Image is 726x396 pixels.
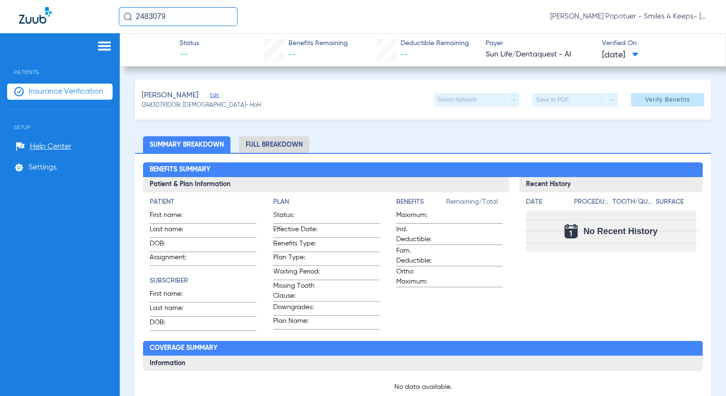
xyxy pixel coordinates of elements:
h3: Information [143,356,702,371]
span: Fam. Deductible: [396,246,443,266]
span: Effective Date: [273,225,320,237]
span: Verified On [602,38,710,48]
span: Last name: [150,225,196,237]
span: (2483079) DOB: [DEMOGRAPHIC_DATA] - HoH [142,102,261,110]
span: Downgrades: [273,302,320,315]
h2: Coverage Summary [143,341,702,356]
span: -- [180,49,199,61]
span: Plan Type: [273,253,320,265]
li: Summary Breakdown [143,136,230,153]
span: Status [180,38,199,48]
span: Edit [210,92,219,101]
img: Calendar [564,224,578,238]
h3: Recent History [519,177,702,192]
h4: Procedure [574,197,609,207]
app-breakdown-title: Date [526,197,566,210]
span: -- [288,51,296,58]
app-breakdown-title: Benefits [396,197,446,210]
span: DOB: [150,318,196,330]
button: Verify Benefits [631,93,704,106]
h4: Subscriber [150,276,256,286]
span: Ind. Deductible: [396,225,443,245]
h4: Plan [273,197,380,207]
h3: Patient & Plan Information [143,177,509,192]
span: Missing Tooth Clause: [273,281,320,301]
span: Sun Life/Dentaquest - AI [486,49,594,61]
h4: Tooth/Quad [612,197,652,207]
img: Zuub Logo [19,7,52,24]
span: Waiting Period: [273,267,320,280]
app-breakdown-title: Surface [656,197,696,210]
p: No data available. [150,382,696,392]
span: Patients [7,55,113,75]
h4: Date [526,197,566,207]
span: Payer [486,38,594,48]
span: Insurance Verification [29,87,103,96]
span: Verify Benefits [645,96,690,104]
span: Ortho Maximum: [396,267,443,287]
app-breakdown-title: Procedure [574,197,609,210]
span: -- [401,51,408,58]
span: Settings [29,163,57,172]
span: Assignment: [150,253,196,265]
span: [DATE] [602,49,639,61]
span: Last name: [150,303,196,316]
app-breakdown-title: Tooth/Quad [612,197,652,210]
span: [PERSON_NAME] Popotuer - Smiles 4 Keeps- [GEOGRAPHIC_DATA] | Abra Dental [550,12,707,21]
span: DOB: [150,239,196,252]
span: Status: [273,210,320,223]
input: Search for patients [119,7,238,26]
span: First name: [150,289,196,302]
h2: Benefits Summary [143,162,702,178]
span: Maximum: [396,210,443,223]
span: Benefits Type: [273,239,320,252]
a: Help Center [16,142,71,151]
span: Plan Name: [273,316,320,329]
li: Full Breakdown [239,136,309,153]
span: Remaining/Total [446,197,503,210]
h4: Surface [656,197,696,207]
h4: Benefits [396,197,446,207]
span: Deductible Remaining [401,38,469,48]
span: Setup [7,110,113,131]
span: [PERSON_NAME] [142,90,199,102]
span: Benefits Remaining [288,38,348,48]
h4: Patient [150,197,256,207]
iframe: Chat Widget [678,350,726,396]
span: First name: [150,210,196,223]
img: Search Icon [124,12,132,21]
span: No Recent History [583,226,658,236]
span: Help Center [30,142,71,151]
img: hamburger-icon [97,40,112,52]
